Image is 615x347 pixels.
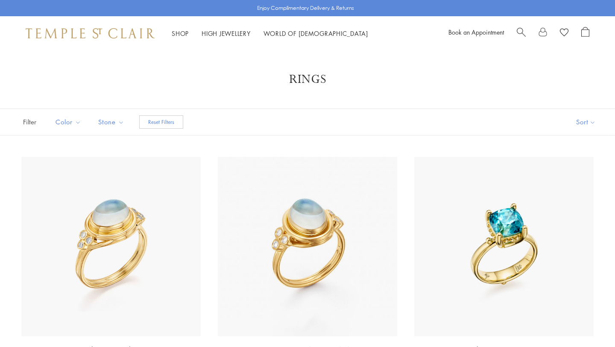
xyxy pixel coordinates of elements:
button: Color [49,112,88,132]
img: R14109-BM7H [21,157,201,336]
img: R14110-BM8V [218,157,397,336]
iframe: Gorgias live chat messenger [572,307,606,338]
nav: Main navigation [172,28,368,39]
span: Color [51,117,88,127]
a: Book an Appointment [448,28,504,36]
button: Show sort by [557,109,615,135]
button: Reset Filters [139,115,183,129]
a: View Wishlist [560,27,568,40]
h1: Rings [34,72,581,87]
a: ShopShop [172,29,189,38]
a: High JewelleryHigh Jewellery [202,29,251,38]
span: Stone [94,117,131,127]
img: Temple St. Clair [26,28,155,38]
a: Open Shopping Bag [581,27,589,40]
a: World of [DEMOGRAPHIC_DATA]World of [DEMOGRAPHIC_DATA] [264,29,368,38]
p: Enjoy Complimentary Delivery & Returns [257,4,354,12]
img: R46849-SASBZ579 [414,157,594,336]
button: Stone [92,112,131,132]
a: Search [517,27,526,40]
